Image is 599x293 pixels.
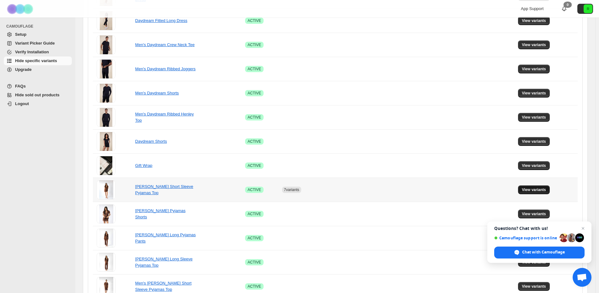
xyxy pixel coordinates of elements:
a: Setup [4,30,72,39]
span: ACTIVE [248,18,261,23]
span: View variants [522,91,546,96]
span: Hide specific variants [15,58,57,63]
a: [PERSON_NAME] Pyjamas Shorts [135,208,185,219]
a: [PERSON_NAME] Long Pyjamas Pants [135,232,196,243]
span: Avatar with initials R [584,4,592,13]
a: Variant Picker Guide [4,39,72,48]
span: Chat with Camouflage [522,249,565,255]
span: View variants [522,284,546,289]
button: View variants [518,137,550,146]
a: Hide specific variants [4,56,72,65]
span: CAMOUFLAGE [6,24,72,29]
a: Men's Daydream Ribbed Joggers [135,67,196,71]
button: View variants [518,185,550,194]
span: ACTIVE [248,260,261,265]
span: Chat with Camouflage [494,247,585,258]
span: Questions? Chat with us! [494,226,585,231]
span: View variants [522,18,546,23]
a: Men's [PERSON_NAME] Short Sleeve Pyjamas Top [135,281,191,292]
span: Hide sold out products [15,93,60,97]
a: Men's Daydream Crew Neck Tee [135,42,195,47]
span: View variants [522,211,546,216]
span: View variants [522,139,546,144]
a: [PERSON_NAME] Long Sleeve Pyjamas Top [135,257,193,268]
span: ACTIVE [248,211,261,216]
a: Verify Installation [4,48,72,56]
a: Gift Wrap [135,163,152,168]
span: View variants [522,163,546,168]
button: View variants [518,161,550,170]
span: ACTIVE [248,42,261,47]
span: ACTIVE [248,284,261,289]
span: ACTIVE [248,91,261,96]
a: Daydream Fitted Long Dress [135,18,187,23]
a: Daydream Shorts [135,139,167,144]
span: FAQs [15,84,26,88]
a: Hide sold out products [4,91,72,99]
a: Open chat [573,268,591,287]
span: View variants [522,42,546,47]
button: Avatar with initials R [577,4,593,14]
span: Camouflage support is online [494,236,557,240]
button: View variants [518,89,550,98]
span: ACTIVE [248,139,261,144]
a: FAQs [4,82,72,91]
a: Men's Daydream Ribbed Henley Top [135,112,194,123]
button: View variants [518,40,550,49]
span: ACTIVE [248,115,261,120]
a: [PERSON_NAME] Short Sleeve Pyjamas Top [135,184,193,195]
button: View variants [518,282,550,291]
div: 0 [564,2,572,8]
a: Upgrade [4,65,72,74]
button: View variants [518,65,550,73]
button: View variants [518,210,550,218]
span: View variants [522,187,546,192]
a: Logout [4,99,72,108]
span: View variants [522,115,546,120]
span: ACTIVE [248,187,261,192]
a: Men's Daydream Shorts [135,91,179,95]
a: 0 [561,6,567,12]
span: 7 variants [284,188,299,192]
span: Verify Installation [15,50,49,54]
img: Camouflage [5,0,36,18]
span: Logout [15,101,29,106]
span: ACTIVE [248,67,261,72]
span: Setup [15,32,26,37]
button: View variants [518,16,550,25]
button: View variants [518,113,550,122]
text: R [587,7,589,11]
span: View variants [522,67,546,72]
span: ACTIVE [248,236,261,241]
span: App Support [521,6,543,11]
span: ACTIVE [248,163,261,168]
span: Upgrade [15,67,32,72]
span: Variant Picker Guide [15,41,55,45]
